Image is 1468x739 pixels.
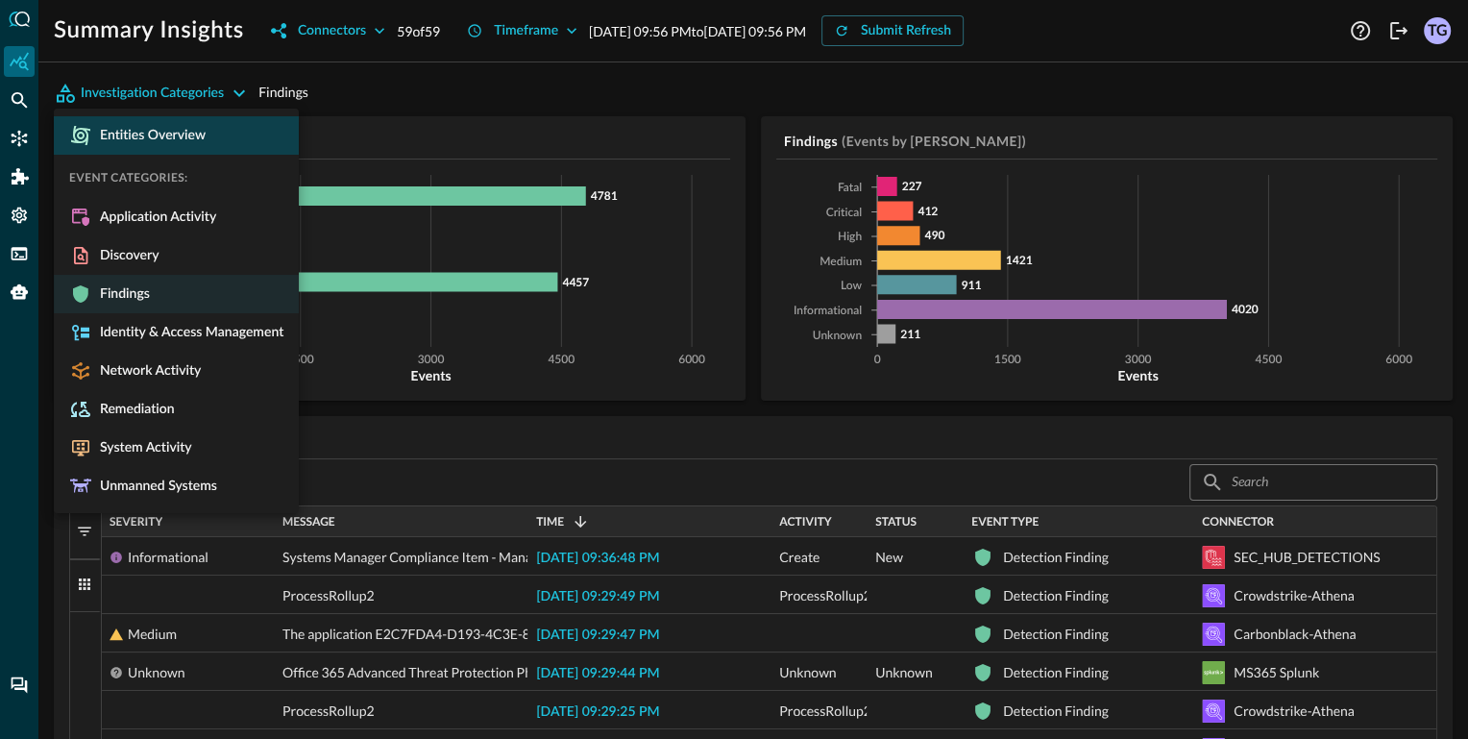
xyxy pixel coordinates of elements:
[92,285,150,303] span: Findings
[54,109,299,513] ul: Investigation Categories
[92,247,159,264] span: Discovery
[92,478,217,495] span: Unmanned Systems
[92,127,206,144] span: Entities Overview
[92,209,216,226] span: Application Activity
[92,324,283,341] span: Identity & Access Management
[54,170,188,185] span: EVENT CATEGORIES:
[92,401,175,418] span: Remediation
[92,362,201,380] span: Network Activity
[92,439,192,456] span: System Activity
